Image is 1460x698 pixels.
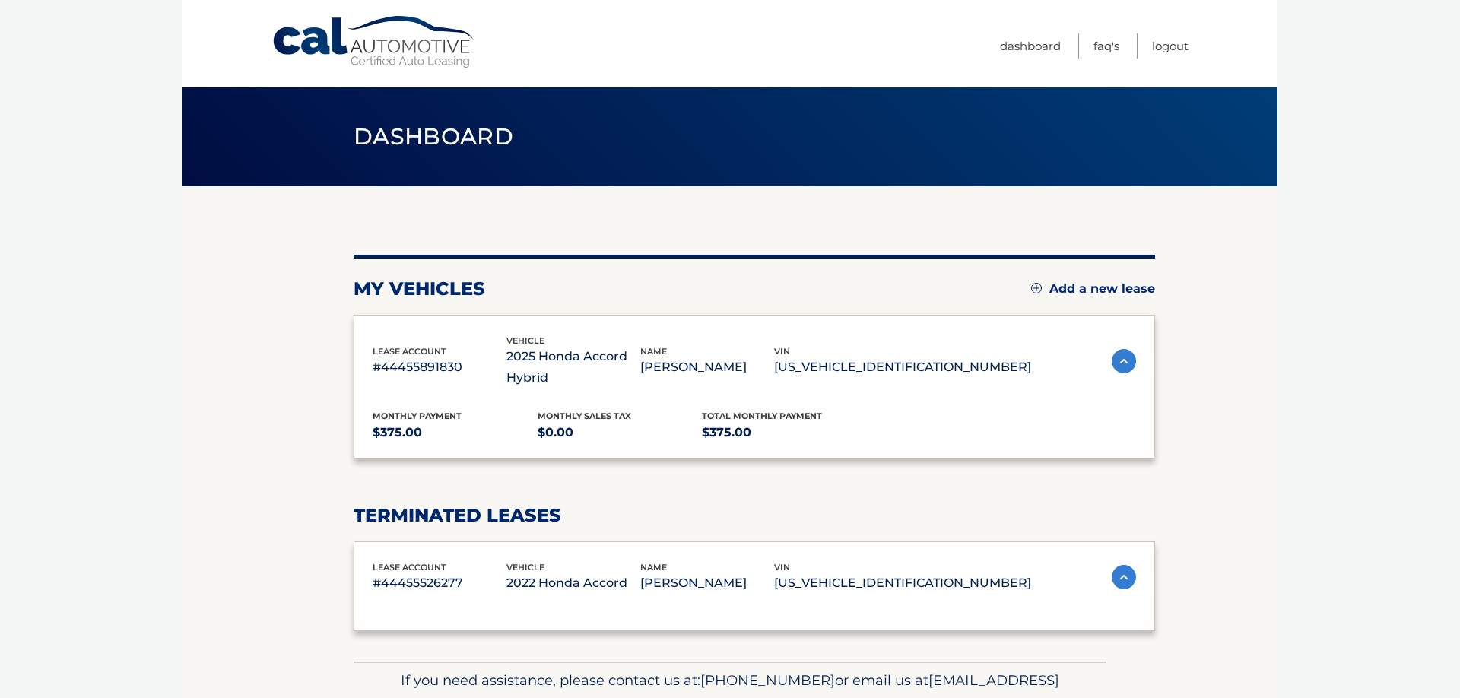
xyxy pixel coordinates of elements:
span: lease account [373,562,446,573]
p: [US_VEHICLE_IDENTIFICATION_NUMBER] [774,357,1031,378]
span: Total Monthly Payment [702,411,822,421]
p: $375.00 [702,422,867,443]
a: Add a new lease [1031,281,1155,297]
p: [US_VEHICLE_IDENTIFICATION_NUMBER] [774,573,1031,594]
span: vehicle [506,562,544,573]
a: FAQ's [1093,33,1119,59]
img: add.svg [1031,283,1042,293]
p: #44455891830 [373,357,506,378]
p: $375.00 [373,422,538,443]
span: lease account [373,346,446,357]
span: name [640,562,667,573]
a: Dashboard [1000,33,1061,59]
span: Dashboard [354,122,513,151]
p: [PERSON_NAME] [640,573,774,594]
a: Cal Automotive [271,15,477,69]
span: Monthly Payment [373,411,462,421]
h2: terminated leases [354,504,1155,527]
p: 2022 Honda Accord [506,573,640,594]
p: [PERSON_NAME] [640,357,774,378]
span: vin [774,346,790,357]
img: accordion-active.svg [1112,349,1136,373]
p: 2025 Honda Accord Hybrid [506,346,640,389]
span: [PHONE_NUMBER] [700,671,835,689]
h2: my vehicles [354,278,485,300]
img: accordion-active.svg [1112,565,1136,589]
span: vehicle [506,335,544,346]
a: Logout [1152,33,1189,59]
span: name [640,346,667,357]
span: vin [774,562,790,573]
span: Monthly sales Tax [538,411,631,421]
p: $0.00 [538,422,703,443]
p: #44455526277 [373,573,506,594]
